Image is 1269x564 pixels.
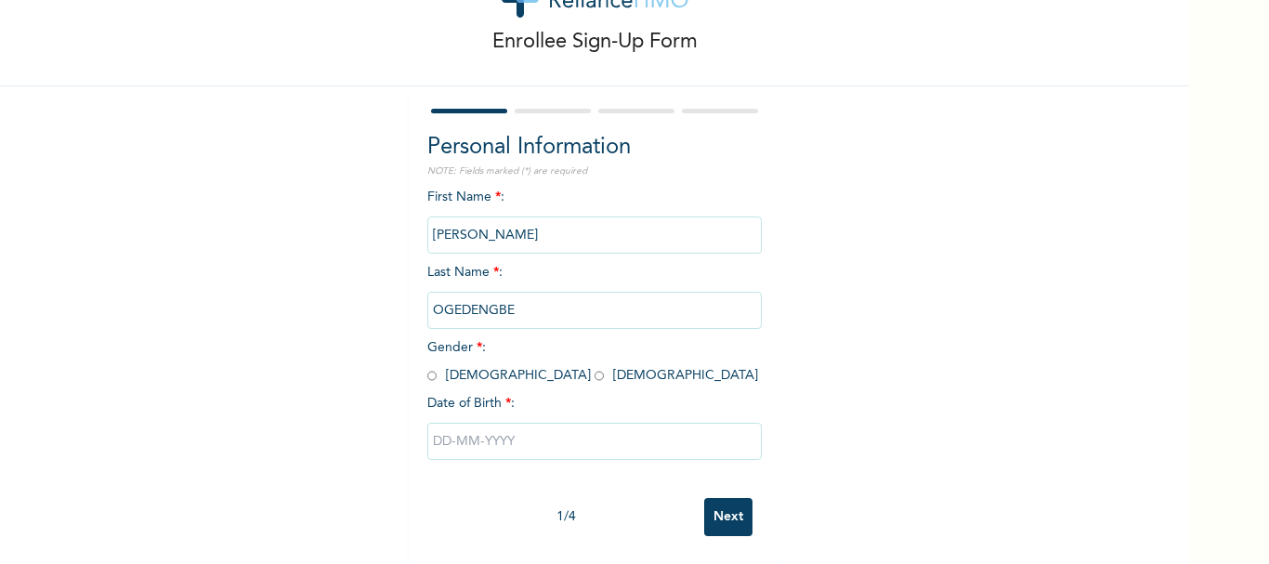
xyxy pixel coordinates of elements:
[427,423,762,460] input: DD-MM-YYYY
[427,131,762,164] h2: Personal Information
[704,498,752,536] input: Next
[427,341,758,382] span: Gender : [DEMOGRAPHIC_DATA] [DEMOGRAPHIC_DATA]
[427,216,762,254] input: Enter your first name
[427,164,762,178] p: NOTE: Fields marked (*) are required
[427,394,515,413] span: Date of Birth :
[427,507,704,527] div: 1 / 4
[427,292,762,329] input: Enter your last name
[427,190,762,242] span: First Name :
[492,27,698,58] p: Enrollee Sign-Up Form
[427,266,762,317] span: Last Name :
